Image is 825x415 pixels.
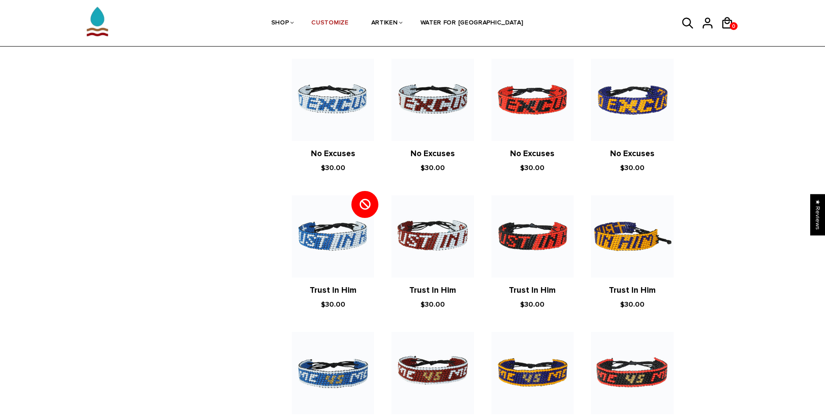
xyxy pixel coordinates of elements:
span: $30.00 [321,164,345,172]
span: $30.00 [620,300,645,309]
span: $30.00 [520,300,544,309]
span: 0 [730,21,738,32]
span: $30.00 [421,164,445,172]
a: Trust In Him [609,285,656,295]
a: Trust In Him [509,285,556,295]
span: $30.00 [520,164,544,172]
a: No Excuses [311,149,355,159]
a: Trust In Him [409,285,456,295]
a: WATER FOR [GEOGRAPHIC_DATA] [421,0,524,47]
a: CUSTOMIZE [311,0,348,47]
a: No Excuses [411,149,455,159]
a: ARTIKEN [371,0,398,47]
div: Click to open Judge.me floating reviews tab [810,194,825,235]
span: $30.00 [321,300,345,309]
a: No Excuses [610,149,655,159]
span: $30.00 [421,300,445,309]
a: SHOP [271,0,289,47]
a: Trust In Him [310,285,357,295]
a: No Excuses [510,149,554,159]
a: 0 [730,22,738,30]
span: $30.00 [620,164,645,172]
